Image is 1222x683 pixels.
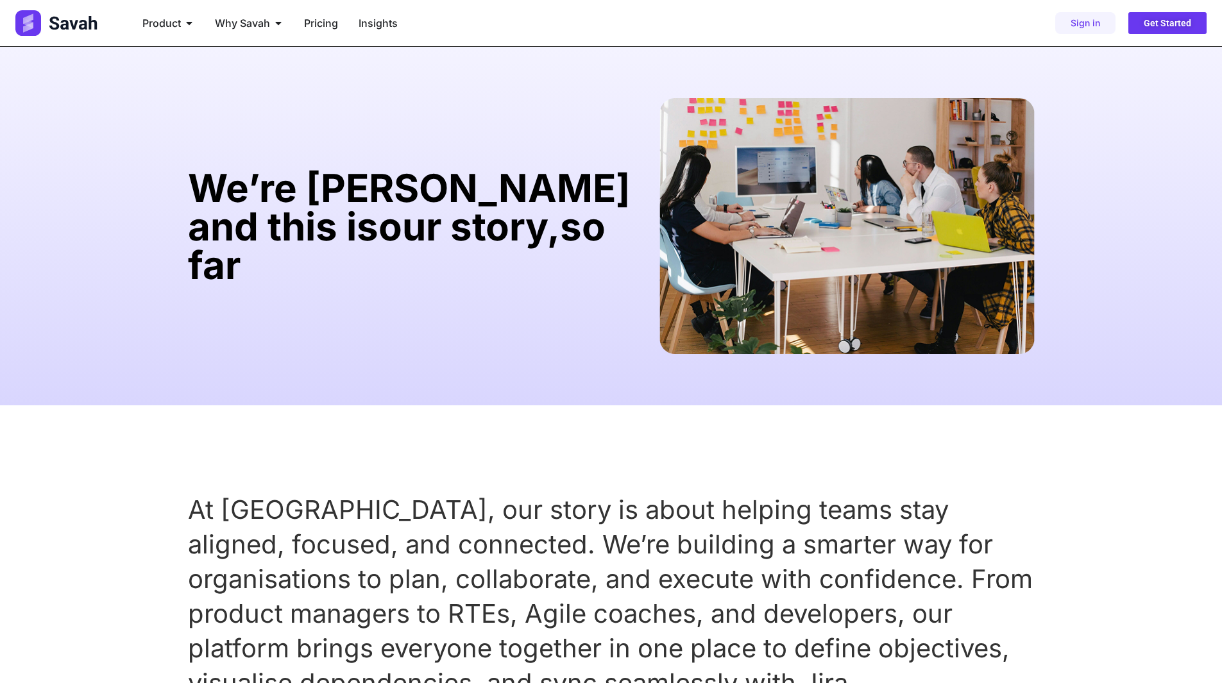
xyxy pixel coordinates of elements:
a: Insights [359,15,398,31]
nav: Menu [132,10,781,36]
a: Pricing [304,15,338,31]
span: Why Savah [215,15,270,31]
h1: We’re [PERSON_NAME] and this is so far [188,169,647,284]
div: Menu Toggle [132,10,781,36]
span: Product [142,15,181,31]
span: Get Started [1144,19,1191,28]
iframe: Chat Widget [1158,621,1222,683]
a: Get Started [1128,12,1207,34]
a: Sign in [1055,12,1116,34]
span: Sign in [1071,19,1100,28]
span: our story, [378,203,560,249]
